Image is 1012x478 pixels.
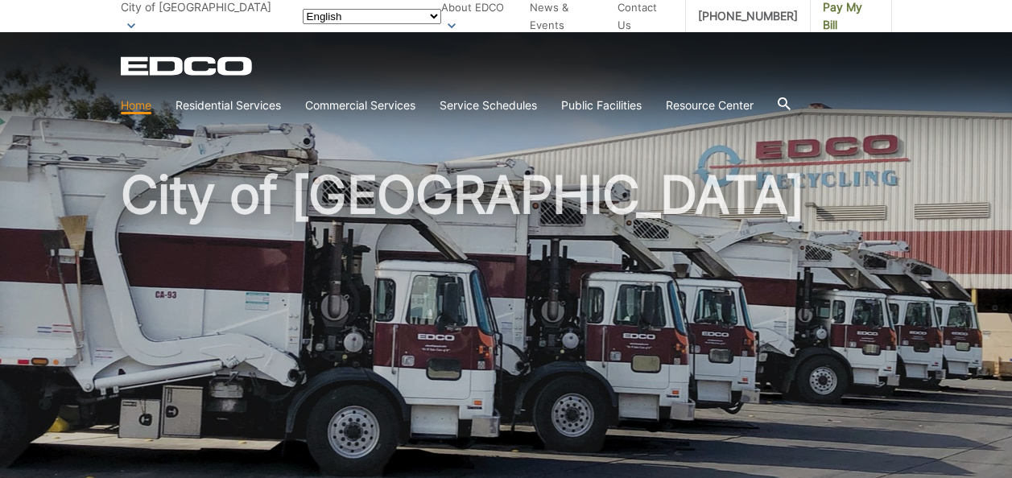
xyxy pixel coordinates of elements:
a: Residential Services [176,97,281,114]
a: Home [121,97,151,114]
a: EDCD logo. Return to the homepage. [121,56,254,76]
a: Commercial Services [305,97,415,114]
a: Service Schedules [440,97,537,114]
select: Select a language [303,9,441,24]
a: Resource Center [666,97,754,114]
a: Public Facilities [561,97,642,114]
